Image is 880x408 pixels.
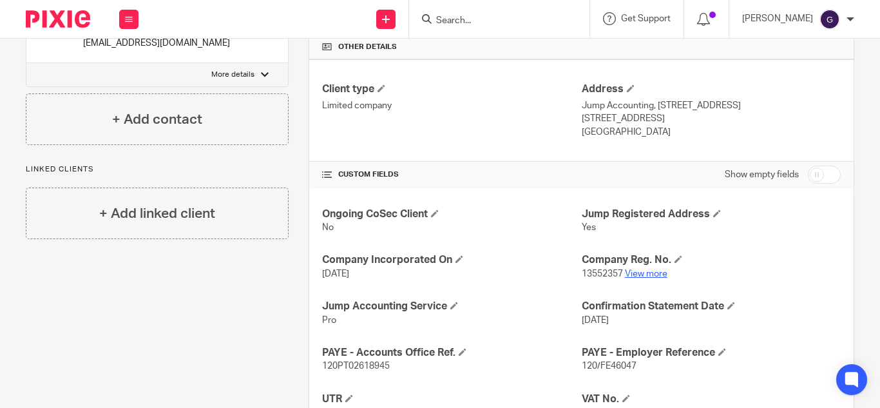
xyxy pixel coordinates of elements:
h4: Confirmation Statement Date [582,300,841,313]
span: Get Support [621,14,671,23]
span: 120/FE46047 [582,362,636,371]
p: [GEOGRAPHIC_DATA] [582,126,841,139]
span: Yes [582,223,596,232]
h4: Client type [322,83,581,96]
span: 120PT02618945 [322,362,390,371]
input: Search [435,15,551,27]
h4: + Add linked client [99,204,215,224]
span: [DATE] [322,269,349,278]
h4: Company Incorporated On [322,253,581,267]
h4: PAYE - Employer Reference [582,346,841,360]
h4: Address [582,83,841,96]
label: Show empty fields [725,168,799,181]
h4: Jump Accounting Service [322,300,581,313]
p: Linked clients [26,164,289,175]
p: [STREET_ADDRESS] [582,112,841,125]
h4: VAT No. [582,393,841,406]
p: Jump Accounting, [STREET_ADDRESS] [582,99,841,112]
span: 13552357 [582,269,623,278]
h4: Company Reg. No. [582,253,841,267]
span: No [322,223,334,232]
p: [EMAIL_ADDRESS][DOMAIN_NAME] [83,37,230,50]
img: Pixie [26,10,90,28]
a: View more [625,269,667,278]
p: [PERSON_NAME] [742,12,813,25]
span: Other details [338,42,397,52]
span: Pro [322,316,336,325]
img: svg%3E [819,9,840,30]
h4: PAYE - Accounts Office Ref. [322,346,581,360]
p: Limited company [322,99,581,112]
h4: Ongoing CoSec Client [322,208,581,221]
h4: UTR [322,393,581,406]
h4: CUSTOM FIELDS [322,170,581,180]
h4: + Add contact [112,110,202,130]
span: [DATE] [582,316,609,325]
h4: Jump Registered Address [582,208,841,221]
p: More details [211,70,254,80]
